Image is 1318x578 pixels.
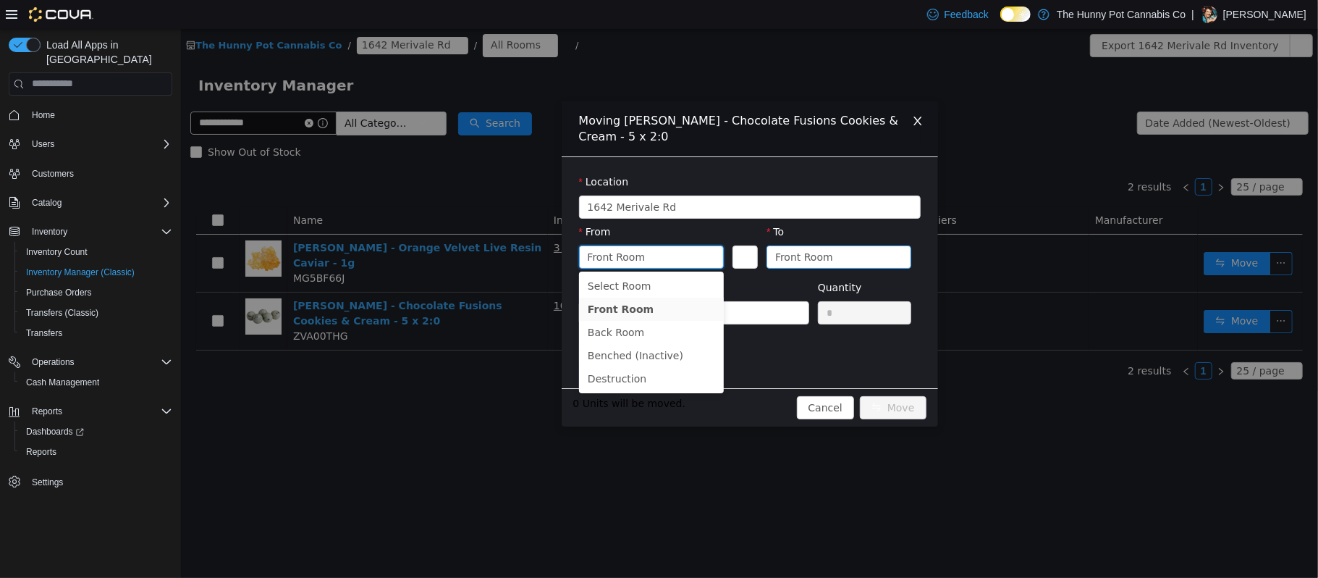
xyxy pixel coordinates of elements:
[20,423,172,440] span: Dashboards
[398,197,430,209] label: From
[3,193,178,213] button: Catalog
[611,280,620,290] i: icon: down
[14,262,178,282] button: Inventory Manager (Classic)
[945,7,989,22] span: Feedback
[26,223,73,240] button: Inventory
[26,426,84,437] span: Dashboards
[3,134,178,154] button: Users
[14,372,178,393] button: Cash Management
[26,353,80,371] button: Operations
[26,403,68,420] button: Reports
[3,163,178,184] button: Customers
[616,367,673,390] button: Cancel
[398,292,543,315] li: Back Room
[20,243,172,261] span: Inventory Count
[717,72,757,113] button: Close
[26,446,56,458] span: Reports
[1223,6,1306,23] p: [PERSON_NAME]
[20,304,104,322] a: Transfers (Classic)
[398,315,543,338] li: Benched (Inactive)
[3,222,178,242] button: Inventory
[679,367,745,390] button: icon: swapMove
[32,109,55,121] span: Home
[398,246,543,269] li: Select Room
[407,167,496,189] span: 1642 Merivale Rd
[29,7,93,22] img: Cova
[26,106,172,124] span: Home
[407,217,465,239] div: Front Room
[586,197,603,209] label: To
[3,401,178,422] button: Reports
[3,104,178,125] button: Home
[14,442,178,462] button: Reports
[20,423,90,440] a: Dashboards
[20,264,172,281] span: Inventory Manager (Classic)
[26,377,99,388] span: Cash Management
[26,474,69,491] a: Settings
[722,174,731,184] i: icon: down
[32,226,67,238] span: Inventory
[398,147,448,159] label: Location
[1057,6,1186,23] p: The Hunny Pot Cannabis Co
[26,353,172,371] span: Operations
[525,224,534,234] i: icon: down
[32,477,63,488] span: Settings
[32,406,62,417] span: Reports
[26,287,92,298] span: Purchase Orders
[26,164,172,183] span: Customers
[637,253,681,264] label: Quantity
[26,106,61,124] a: Home
[26,246,88,258] span: Inventory Count
[20,284,172,301] span: Purchase Orders
[26,223,172,240] span: Inventory
[3,352,178,372] button: Operations
[26,472,172,490] span: Settings
[26,194,172,211] span: Catalog
[398,84,740,116] div: Moving [PERSON_NAME] - Chocolate Fusions Cookies & Cream - 5 x 2:0
[398,338,543,361] li: Destruction
[14,303,178,323] button: Transfers (Classic)
[32,356,75,368] span: Operations
[14,242,178,262] button: Inventory Count
[398,269,543,292] li: Front Room
[20,374,105,391] a: Cash Management
[3,471,178,492] button: Settings
[9,99,172,530] nav: Complex example
[1000,7,1031,22] input: Dark Mode
[26,403,172,420] span: Reports
[713,224,722,234] i: icon: down
[14,323,178,343] button: Transfers
[731,86,743,98] i: icon: close
[20,324,68,342] a: Transfers
[552,217,577,240] button: Swap
[41,38,172,67] span: Load All Apps in [GEOGRAPHIC_DATA]
[20,443,62,461] a: Reports
[26,135,60,153] button: Users
[26,307,98,319] span: Transfers (Classic)
[1191,6,1194,23] p: |
[20,324,172,342] span: Transfers
[20,264,140,281] a: Inventory Manager (Classic)
[26,135,172,153] span: Users
[1200,6,1217,23] div: Colten McCarthy
[26,165,80,183] a: Customers
[20,284,98,301] a: Purchase Orders
[14,282,178,303] button: Purchase Orders
[26,327,62,339] span: Transfers
[32,168,74,180] span: Customers
[26,267,135,278] span: Inventory Manager (Classic)
[32,197,62,209] span: Catalog
[594,217,652,239] div: Front Room
[638,273,730,295] input: Quantity
[20,304,172,322] span: Transfers (Classic)
[26,194,67,211] button: Catalog
[14,422,178,442] a: Dashboards
[20,443,172,461] span: Reports
[392,367,505,382] span: 0 Units will be moved.
[32,138,54,150] span: Users
[20,243,93,261] a: Inventory Count
[20,374,172,391] span: Cash Management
